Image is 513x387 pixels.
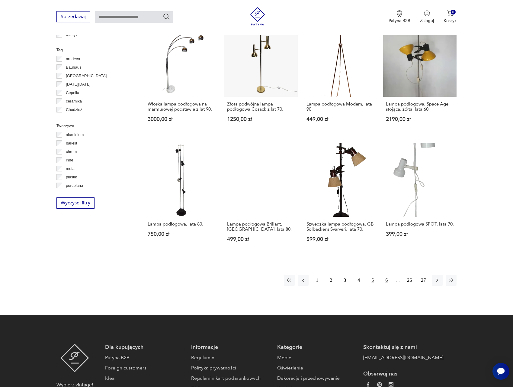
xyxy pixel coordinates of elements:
button: Szukaj [163,13,170,20]
iframe: Smartsupp widget button [492,363,509,380]
a: Patyna B2B [105,354,185,361]
button: 3 [339,275,350,286]
p: metal [66,165,75,172]
button: 0Koszyk [444,10,457,24]
p: 1250,00 zł [227,117,295,122]
p: porcelana [66,182,83,189]
img: Ikona medalu [396,10,402,17]
p: Ćmielów [66,115,81,122]
p: [DATE][DATE] [66,81,91,88]
a: Lampa podłogowa SPOT, lata 70.Lampa podłogowa SPOT, lata 70.399,00 zł [383,143,457,254]
a: Idea [105,375,185,382]
a: Włoska lampa podłogowa na marmurowej podstawie z lat 90.Włoska lampa podłogowa na marmurowej pods... [145,23,218,134]
button: 4 [353,275,364,286]
button: 26 [404,275,415,286]
p: Skontaktuj się z nami [363,344,443,351]
a: Oświetlenie [277,364,357,372]
a: Złota podwójna lampa podłogowa Cosack z lat 70.Złota podwójna lampa podłogowa Cosack z lat 70.125... [224,23,298,134]
a: [EMAIL_ADDRESS][DOMAIN_NAME] [363,354,443,361]
p: 750,00 zł [148,232,216,237]
button: Wyczyść filtry [56,197,95,209]
p: chrom [66,148,77,155]
button: Sprzedawaj [56,11,90,22]
p: Bauhaus [66,64,81,71]
h3: Lampa podłogowa SPOT, lata 70. [386,222,454,227]
p: Obserwuj nas [363,370,443,378]
p: Informacje [191,344,271,351]
button: 5 [367,275,378,286]
img: Patyna - sklep z meblami i dekoracjami vintage [248,7,267,25]
h3: Lampa podłogowa Modern, lata 90 [306,102,374,112]
p: Kategorie [277,344,357,351]
button: Patyna B2B [389,10,410,24]
a: Regulamin kart podarunkowych [191,375,271,382]
p: Zaloguj [420,18,434,24]
h3: Włoska lampa podłogowa na marmurowej podstawie z lat 90. [148,102,216,112]
a: Sprzedawaj [56,15,90,19]
p: 3000,00 zł [148,117,216,122]
p: plastik [66,174,77,180]
h3: Złota podwójna lampa podłogowa Cosack z lat 70. [227,102,295,112]
a: Lampa podłogowa Modern, lata 90Lampa podłogowa Modern, lata 90449,00 zł [304,23,377,134]
button: 1 [312,275,322,286]
img: 37d27d81a828e637adc9f9cb2e3d3a8a.webp [377,382,382,387]
a: Lampa podłogowa Brillant, Niemcy, lata 80.Lampa podłogowa Brillant, [GEOGRAPHIC_DATA], lata 80.49... [224,143,298,254]
img: Patyna - sklep z meblami i dekoracjami vintage [60,344,89,372]
img: Ikonka użytkownika [424,10,430,16]
p: 449,00 zł [306,117,374,122]
p: Chodzież [66,106,82,113]
p: Patyna B2B [389,18,410,24]
button: Zaloguj [420,10,434,24]
img: c2fd9cf7f39615d9d6839a72ae8e59e5.webp [389,382,393,387]
p: Tworzywo [56,122,130,129]
button: 2 [325,275,336,286]
p: 399,00 zł [386,232,454,237]
p: bakelit [66,140,77,147]
a: Dekoracje i przechowywanie [277,375,357,382]
a: Lampa podłogowa, Space Age, stojąca, żółta, lata 60.Lampa podłogowa, Space Age, stojąca, żółta, l... [383,23,457,134]
p: [GEOGRAPHIC_DATA] [66,73,107,79]
p: inne [66,157,73,164]
p: ceramika [66,98,82,105]
a: Foreign customers [105,364,185,372]
button: 6 [381,275,392,286]
h3: Lampa podłogowa, lata 80. [148,222,216,227]
h3: Lampa podłogowa Brillant, [GEOGRAPHIC_DATA], lata 80. [227,222,295,232]
p: 599,00 zł [306,237,374,242]
h3: Lampa podłogowa, Space Age, stojąca, żółta, lata 60. [386,102,454,112]
a: Polityka prywatności [191,364,271,372]
p: Cepelia [66,89,79,96]
p: 499,00 zł [227,237,295,242]
a: Szwedzka lampa podłogowa, GB Solbackens Svarveri, lata 70.Szwedzka lampa podłogowa, GB Solbackens... [304,143,377,254]
p: Dla kupujących [105,344,185,351]
p: Klasyk [66,32,77,38]
a: Ikona medaluPatyna B2B [389,10,410,24]
div: 0 [451,10,456,15]
a: Lampa podłogowa, lata 80.Lampa podłogowa, lata 80.750,00 zł [145,143,218,254]
p: aluminium [66,132,84,138]
a: Meble [277,354,357,361]
img: Ikona koszyka [447,10,453,16]
img: da9060093f698e4c3cedc1453eec5031.webp [366,382,370,387]
h3: Szwedzka lampa podłogowa, GB Solbackens Svarveri, lata 70. [306,222,374,232]
p: 2190,00 zł [386,117,454,122]
p: Koszyk [444,18,457,24]
a: Regulamin [191,354,271,361]
p: Tag [56,47,130,53]
p: art deco [66,56,80,62]
button: 27 [418,275,429,286]
p: porcelit [66,191,79,197]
